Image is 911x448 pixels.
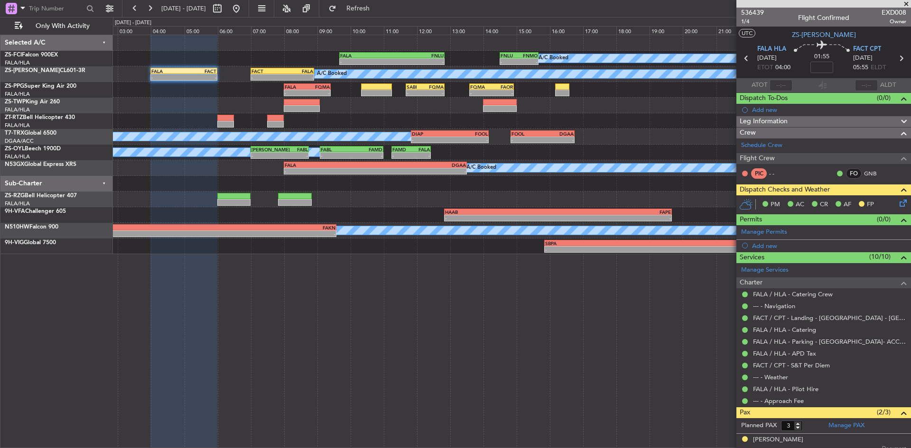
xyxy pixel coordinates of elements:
[352,153,382,158] div: -
[5,240,56,246] a: 9H-VIGGlobal 7500
[814,52,829,62] span: 01:55
[753,385,818,393] a: FALA / HLA - Pilot Hire
[5,224,29,230] span: N510HW
[741,265,789,275] a: Manage Services
[5,224,58,230] a: N510HWFalcon 900
[282,74,313,80] div: -
[5,68,60,73] span: ZS-[PERSON_NAME]
[880,81,896,90] span: ALDT
[844,200,851,210] span: AF
[5,209,25,214] span: 9H-VFA
[769,169,790,178] div: - -
[796,200,804,210] span: AC
[753,373,788,381] a: --- - Weather
[450,26,483,35] div: 13:00
[5,200,30,207] a: FALA/HLA
[151,74,184,80] div: -
[5,130,56,136] a: T7-TRXGlobal 6500
[543,131,574,137] div: DGAA
[519,59,538,64] div: -
[5,193,25,199] span: ZS-RZG
[616,26,650,35] div: 18:00
[317,26,351,35] div: 09:00
[5,52,22,58] span: ZS-FCI
[753,290,833,298] a: FALA / HLA - Catering Crew
[5,83,24,89] span: ZS-PPG
[550,26,583,35] div: 16:00
[118,26,151,35] div: 03:00
[5,122,30,129] a: FALA/HLA
[5,209,66,214] a: 9H-VFAChallenger 605
[757,63,773,73] span: ETOT
[683,26,716,35] div: 20:00
[483,26,517,35] div: 14:00
[511,137,542,143] div: -
[741,228,787,237] a: Manage Permits
[5,59,30,66] a: FALA/HLA
[877,93,891,103] span: (0/0)
[392,146,411,152] div: FAMD
[864,169,885,178] a: GNB
[753,338,906,346] a: FALA / HLA - Parking - [GEOGRAPHIC_DATA]- ACC # 1800
[392,153,411,158] div: -
[853,54,873,63] span: [DATE]
[184,74,216,80] div: -
[5,106,30,113] a: FALA/HLA
[853,63,868,73] span: 05:55
[5,162,24,167] span: N53GX
[740,128,756,138] span: Crew
[792,30,856,40] span: ZS-[PERSON_NAME]
[317,67,347,81] div: A/C Booked
[321,146,352,152] div: FABL
[846,168,862,179] div: FO
[251,74,282,80] div: -
[828,421,865,430] a: Manage PAX
[5,240,24,246] span: 9H-VIG
[470,84,492,90] div: FQMA
[820,200,828,210] span: CR
[882,18,906,26] span: Owner
[716,26,750,35] div: 21:00
[650,26,683,35] div: 19:00
[740,93,788,104] span: Dispatch To-Dos
[279,153,308,158] div: -
[5,146,61,152] a: ZS-OYLBeech 1900D
[583,26,616,35] div: 17:00
[5,99,60,105] a: ZS-TWPKing Air 260
[751,168,767,179] div: PIC
[501,53,519,58] div: FNLU
[184,68,216,74] div: FACT
[158,231,335,237] div: -
[753,314,906,322] a: FACT / CPT - Landing - [GEOGRAPHIC_DATA] - [GEOGRAPHIC_DATA] International FACT / CPT
[5,52,58,58] a: ZS-FCIFalcon 900EX
[753,435,803,445] div: [PERSON_NAME]
[151,68,184,74] div: FALA
[285,90,307,96] div: -
[161,4,206,13] span: [DATE] - [DATE]
[340,53,392,58] div: FALA
[882,8,906,18] span: EXD008
[752,242,906,250] div: Add new
[545,247,695,252] div: -
[307,84,330,90] div: FQMA
[375,168,466,174] div: -
[411,153,430,158] div: -
[251,146,280,152] div: [PERSON_NAME]
[740,407,750,418] span: Pax
[351,26,384,35] div: 10:00
[450,137,488,143] div: -
[753,349,816,357] a: FALA / HLA - APD Tax
[871,63,886,73] span: ELDT
[5,115,23,120] span: ZT-RTZ
[407,90,425,96] div: -
[10,18,103,34] button: Only With Activity
[695,240,845,246] div: FALA
[251,153,280,158] div: -
[5,153,30,160] a: FALA/HLA
[5,130,24,136] span: T7-TRX
[425,90,444,96] div: -
[741,18,764,26] span: 1/4
[511,131,542,137] div: FOOL
[470,90,492,96] div: -
[324,1,381,16] button: Refresh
